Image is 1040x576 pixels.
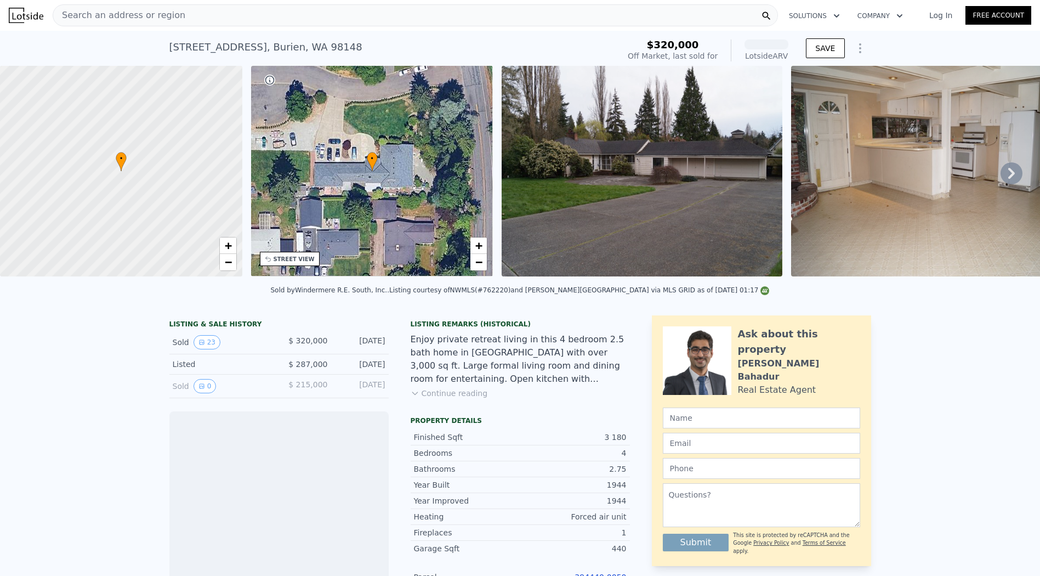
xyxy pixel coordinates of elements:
[475,239,482,252] span: +
[271,286,389,294] div: Sold by Windermere R.E. South, Inc. .
[411,320,630,329] div: Listing Remarks (Historical)
[520,511,627,522] div: Forced air unit
[663,408,860,428] input: Name
[849,37,871,59] button: Show Options
[470,238,487,254] a: Zoom in
[849,6,912,26] button: Company
[647,39,699,50] span: $320,000
[411,416,630,425] div: Property details
[194,335,220,349] button: View historical data
[173,335,270,349] div: Sold
[414,464,520,475] div: Bathrooms
[628,50,718,61] div: Off Market, last sold for
[745,50,788,61] div: Lotside ARV
[520,432,627,443] div: 3 180
[780,6,849,26] button: Solutions
[220,254,236,270] a: Zoom out
[224,239,231,252] span: +
[520,464,627,475] div: 2.75
[337,379,385,393] div: [DATE]
[965,6,1031,25] a: Free Account
[738,383,816,397] div: Real Estate Agent
[520,527,627,538] div: 1
[663,534,729,551] button: Submit
[288,360,327,369] span: $ 287,000
[916,10,965,21] a: Log In
[53,9,185,22] span: Search an address or region
[367,154,378,163] span: •
[337,359,385,370] div: [DATE]
[803,540,846,546] a: Terms of Service
[502,66,782,276] img: Sale: 150333172 Parcel: 97994880
[414,479,520,490] div: Year Built
[411,333,630,386] div: Enjoy private retreat living in this 4 bedroom 2.5 bath home in [GEOGRAPHIC_DATA] with over 3,000...
[520,543,627,554] div: 440
[806,38,844,58] button: SAVE
[116,154,127,163] span: •
[337,335,385,349] div: [DATE]
[475,255,482,269] span: −
[520,448,627,459] div: 4
[663,458,860,479] input: Phone
[194,379,217,393] button: View historical data
[414,527,520,538] div: Fireplaces
[288,336,327,345] span: $ 320,000
[411,388,488,399] button: Continue reading
[414,448,520,459] div: Bedrooms
[414,495,520,506] div: Year Improved
[274,255,315,263] div: STREET VIEW
[733,532,860,555] div: This site is protected by reCAPTCHA and the Google and apply.
[738,326,860,357] div: Ask about this property
[116,152,127,171] div: •
[288,380,327,389] span: $ 215,000
[414,511,520,522] div: Heating
[738,357,860,383] div: [PERSON_NAME] Bahadur
[224,255,231,269] span: −
[520,479,627,490] div: 1944
[389,286,770,294] div: Listing courtesy of NWMLS (#762220) and [PERSON_NAME][GEOGRAPHIC_DATA] via MLS GRID as of [DATE] ...
[9,8,43,23] img: Lotside
[173,359,270,370] div: Listed
[753,540,789,546] a: Privacy Policy
[414,432,520,443] div: Finished Sqft
[663,433,860,454] input: Email
[414,543,520,554] div: Garage Sqft
[760,286,769,295] img: NWMLS Logo
[169,320,389,331] div: LISTING & SALE HISTORY
[470,254,487,270] a: Zoom out
[173,379,270,393] div: Sold
[367,152,378,171] div: •
[220,238,236,254] a: Zoom in
[169,39,362,55] div: [STREET_ADDRESS] , Burien , WA 98148
[520,495,627,506] div: 1944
